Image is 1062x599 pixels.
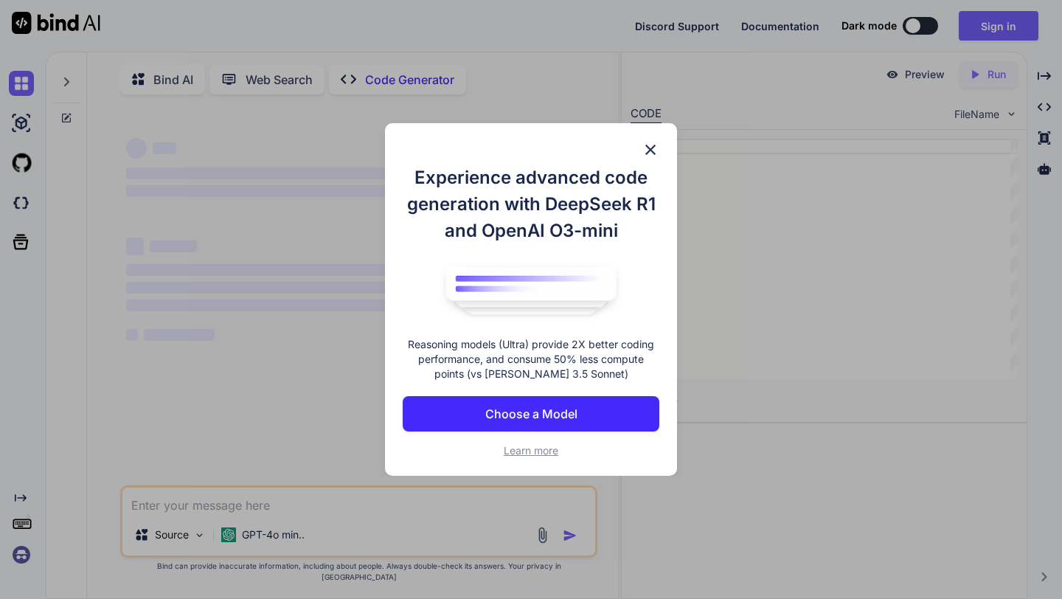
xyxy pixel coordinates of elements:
[403,396,659,432] button: Choose a Model
[403,337,659,381] p: Reasoning models (Ultra) provide 2X better coding performance, and consume 50% less compute point...
[485,405,577,423] p: Choose a Model
[642,141,659,159] img: close
[435,259,627,322] img: bind logo
[504,444,558,457] span: Learn more
[403,165,659,244] h1: Experience advanced code generation with DeepSeek R1 and OpenAI O3-mini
